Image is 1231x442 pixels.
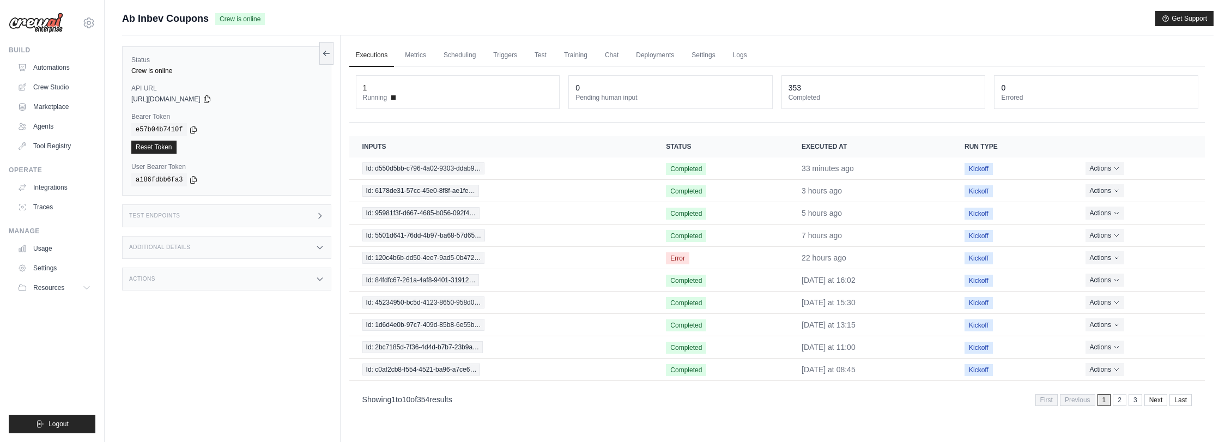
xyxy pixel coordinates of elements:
[666,364,706,376] span: Completed
[1035,394,1058,406] span: First
[802,276,856,284] time: September 16, 2025 at 16:02 GMT-3
[349,385,1205,413] nav: Pagination
[362,229,486,241] span: Id: 5501d641-76dd-4b97-ba68-57d65…
[802,365,856,374] time: September 16, 2025 at 08:45 GMT-3
[951,136,1072,158] th: Run Type
[362,296,640,308] a: View execution details for Id
[362,162,640,174] a: View execution details for Id
[362,296,485,308] span: Id: 45234950-bc5d-4123-8650-958d0…
[666,208,706,220] span: Completed
[802,320,856,329] time: September 16, 2025 at 13:15 GMT-3
[13,279,95,296] button: Resources
[362,274,480,286] span: Id: 84fdfc67-261a-4af8-9401-31912…
[13,59,95,76] a: Automations
[362,274,640,286] a: View execution details for Id
[528,44,553,67] a: Test
[362,364,481,376] span: Id: c0af2cb8-f554-4521-ba96-a7ce6…
[129,276,155,282] h3: Actions
[362,229,640,241] a: View execution details for Id
[1001,93,1191,102] dt: Errored
[1144,394,1168,406] a: Next
[363,93,387,102] span: Running
[13,198,95,216] a: Traces
[349,136,653,158] th: Inputs
[726,44,754,67] a: Logs
[666,319,706,331] span: Completed
[1060,394,1095,406] span: Previous
[802,343,856,352] time: September 16, 2025 at 11:00 GMT-3
[1155,11,1214,26] button: Get Support
[9,46,95,55] div: Build
[362,364,640,376] a: View execution details for Id
[1086,296,1124,309] button: Actions for execution
[666,230,706,242] span: Completed
[965,342,993,354] span: Kickoff
[13,240,95,257] a: Usage
[965,185,993,197] span: Kickoff
[1035,394,1192,406] nav: Pagination
[33,283,64,292] span: Resources
[362,319,485,331] span: Id: 1d6d4e0b-97c7-409d-85b8-6e55b…
[362,252,485,264] span: Id: 120c4b6b-dd50-4ee7-9ad5-0b472…
[666,185,706,197] span: Completed
[129,244,190,251] h3: Additional Details
[789,82,801,93] div: 353
[131,95,201,104] span: [URL][DOMAIN_NAME]
[1086,162,1124,175] button: Actions for execution
[215,13,265,25] span: Crew is online
[417,395,429,404] span: 354
[13,259,95,277] a: Settings
[965,230,993,242] span: Kickoff
[1086,363,1124,376] button: Actions for execution
[1169,394,1192,406] a: Last
[685,44,721,67] a: Settings
[1086,229,1124,242] button: Actions for execution
[362,162,485,174] span: Id: d550d5bb-c796-4a02-9303-ddab9…
[802,209,842,217] time: September 17, 2025 at 11:00 GMT-3
[965,163,993,175] span: Kickoff
[362,341,483,353] span: Id: 2bc7185d-7f36-4d4d-b7b7-23b9a…
[965,319,993,331] span: Kickoff
[13,179,95,196] a: Integrations
[9,227,95,235] div: Manage
[965,364,993,376] span: Kickoff
[965,275,993,287] span: Kickoff
[1113,394,1126,406] a: 2
[131,112,322,121] label: Bearer Token
[802,231,842,240] time: September 17, 2025 at 08:45 GMT-3
[1086,318,1124,331] button: Actions for execution
[653,136,789,158] th: Status
[575,82,580,93] div: 0
[362,207,640,219] a: View execution details for Id
[965,297,993,309] span: Kickoff
[362,319,640,331] a: View execution details for Id
[9,415,95,433] button: Logout
[1129,394,1142,406] a: 3
[666,275,706,287] span: Completed
[1086,184,1124,197] button: Actions for execution
[1086,207,1124,220] button: Actions for execution
[802,298,856,307] time: September 16, 2025 at 15:30 GMT-3
[131,84,322,93] label: API URL
[9,13,63,33] img: Logo
[131,162,322,171] label: User Bearer Token
[437,44,482,67] a: Scheduling
[13,78,95,96] a: Crew Studio
[629,44,681,67] a: Deployments
[666,163,706,175] span: Completed
[575,93,766,102] dt: Pending human input
[666,252,689,264] span: Error
[349,136,1205,413] section: Crew executions table
[13,118,95,135] a: Agents
[802,186,842,195] time: September 17, 2025 at 13:15 GMT-3
[362,341,640,353] a: View execution details for Id
[965,208,993,220] span: Kickoff
[598,44,625,67] a: Chat
[487,44,524,67] a: Triggers
[1097,394,1111,406] span: 1
[13,98,95,116] a: Marketplace
[129,213,180,219] h3: Test Endpoints
[1086,274,1124,287] button: Actions for execution
[789,93,979,102] dt: Completed
[349,44,395,67] a: Executions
